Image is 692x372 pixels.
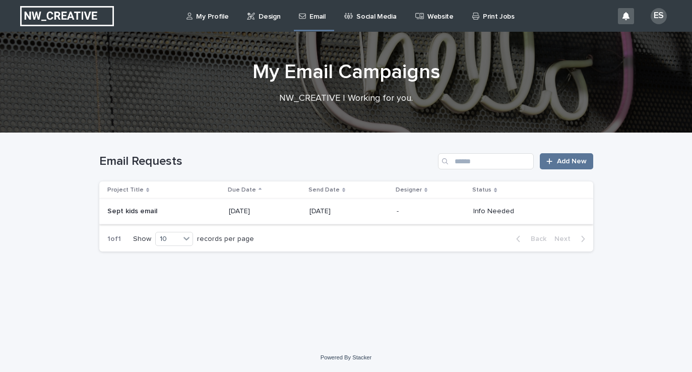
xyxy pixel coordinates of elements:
[99,227,129,252] p: 1 of 1
[525,235,546,242] span: Back
[397,205,401,216] p: -
[309,207,389,216] p: [DATE]
[156,234,180,244] div: 10
[20,6,114,26] img: EUIbKjtiSNGbmbK7PdmN
[229,207,302,216] p: [DATE]
[107,184,144,196] p: Project Title
[107,205,159,216] p: Sept kids email
[133,235,151,243] p: Show
[651,8,667,24] div: ES
[557,158,587,165] span: Add New
[99,154,434,169] h1: Email Requests
[197,235,254,243] p: records per page
[99,199,593,224] tr: Sept kids emailSept kids email [DATE][DATE]-- Info Needed
[508,234,550,243] button: Back
[540,153,593,169] a: Add New
[438,153,534,169] input: Search
[472,184,491,196] p: Status
[554,235,577,242] span: Next
[308,184,340,196] p: Send Date
[396,184,422,196] p: Designer
[473,207,574,216] p: Info Needed
[228,184,256,196] p: Due Date
[550,234,593,243] button: Next
[99,60,593,84] h1: My Email Campaigns
[321,354,371,360] a: Powered By Stacker
[145,93,548,104] p: NW_CREATIVE | Working for you.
